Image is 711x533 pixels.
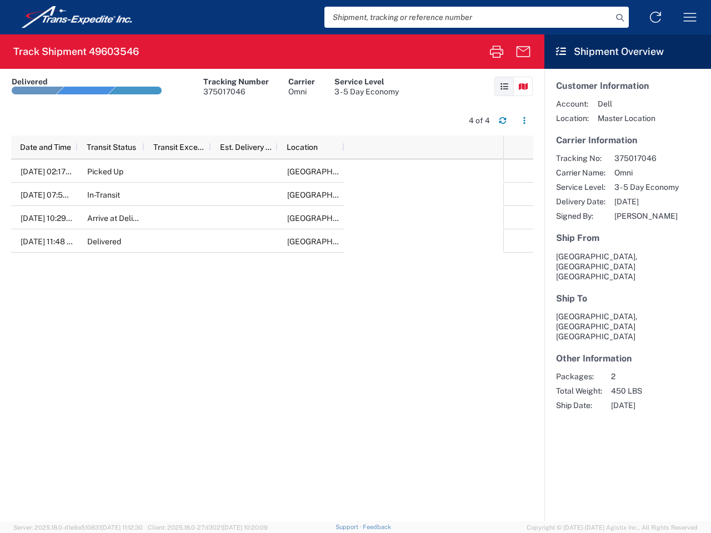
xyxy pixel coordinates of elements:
[87,143,136,152] span: Transit Status
[611,386,642,396] span: 450 LBS
[21,237,79,246] span: 12/26/2023, 11:48 AM
[556,81,699,91] h5: Customer Information
[21,190,81,199] span: 12/15/2023, 07:58 PM
[287,237,532,246] span: HANOVER PARK, IL, US
[87,190,120,199] span: In-Transit
[336,524,363,530] a: Support
[87,237,121,246] span: Delivered
[614,197,679,207] span: [DATE]
[12,77,48,87] div: Delivered
[556,293,699,304] h5: Ship To
[101,524,143,531] span: [DATE] 11:12:30
[611,400,642,410] span: [DATE]
[324,7,612,28] input: Shipment, tracking or reference number
[148,524,268,531] span: Client: 2025.18.0-27d3021
[556,371,602,381] span: Packages:
[556,135,699,145] h5: Carrier Information
[287,214,532,223] span: HANOVER PARK, IL, US
[203,87,269,97] div: 375017046
[287,143,318,152] span: Location
[469,115,490,125] div: 4 of 4
[527,522,698,532] span: Copyright © [DATE]-[DATE] Agistix Inc., All Rights Reserved
[556,400,602,410] span: Ship Date:
[87,167,123,176] span: Picked Up
[556,113,589,123] span: Location:
[13,524,143,531] span: Server: 2025.18.0-d1e9a510831
[611,371,642,381] span: 2
[334,87,399,97] div: 3 - 5 Day Economy
[556,233,699,243] h5: Ship From
[87,214,181,223] span: Arrive at Delivery Location
[556,153,605,163] span: Tracking No:
[614,211,679,221] span: [PERSON_NAME]
[287,167,532,176] span: EL PASO, TX, US
[220,143,273,152] span: Est. Delivery Time
[334,77,399,87] div: Service Level
[153,143,207,152] span: Transit Exception
[21,214,80,223] span: 12/18/2023, 10:29 AM
[614,182,679,192] span: 3 - 5 Day Economy
[287,190,532,199] span: EL PASO, TX, US
[556,386,602,396] span: Total Weight:
[20,143,71,152] span: Date and Time
[223,524,268,531] span: [DATE] 10:20:09
[614,153,679,163] span: 375017046
[544,34,711,69] header: Shipment Overview
[556,168,605,178] span: Carrier Name:
[556,252,699,281] address: [GEOGRAPHIC_DATA], [GEOGRAPHIC_DATA] [GEOGRAPHIC_DATA]
[598,99,655,109] span: Dell
[203,77,269,87] div: Tracking Number
[363,524,391,530] a: Feedback
[556,353,699,364] h5: Other Information
[556,311,699,341] address: [GEOGRAPHIC_DATA], [GEOGRAPHIC_DATA] [GEOGRAPHIC_DATA]
[21,167,79,176] span: 12/15/2023, 02:17 PM
[288,87,315,97] div: Omni
[13,45,139,58] h2: Track Shipment 49603546
[556,99,589,109] span: Account:
[614,168,679,178] span: Omni
[288,77,315,87] div: Carrier
[598,113,655,123] span: Master Location
[556,211,605,221] span: Signed By:
[556,197,605,207] span: Delivery Date:
[556,182,605,192] span: Service Level:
